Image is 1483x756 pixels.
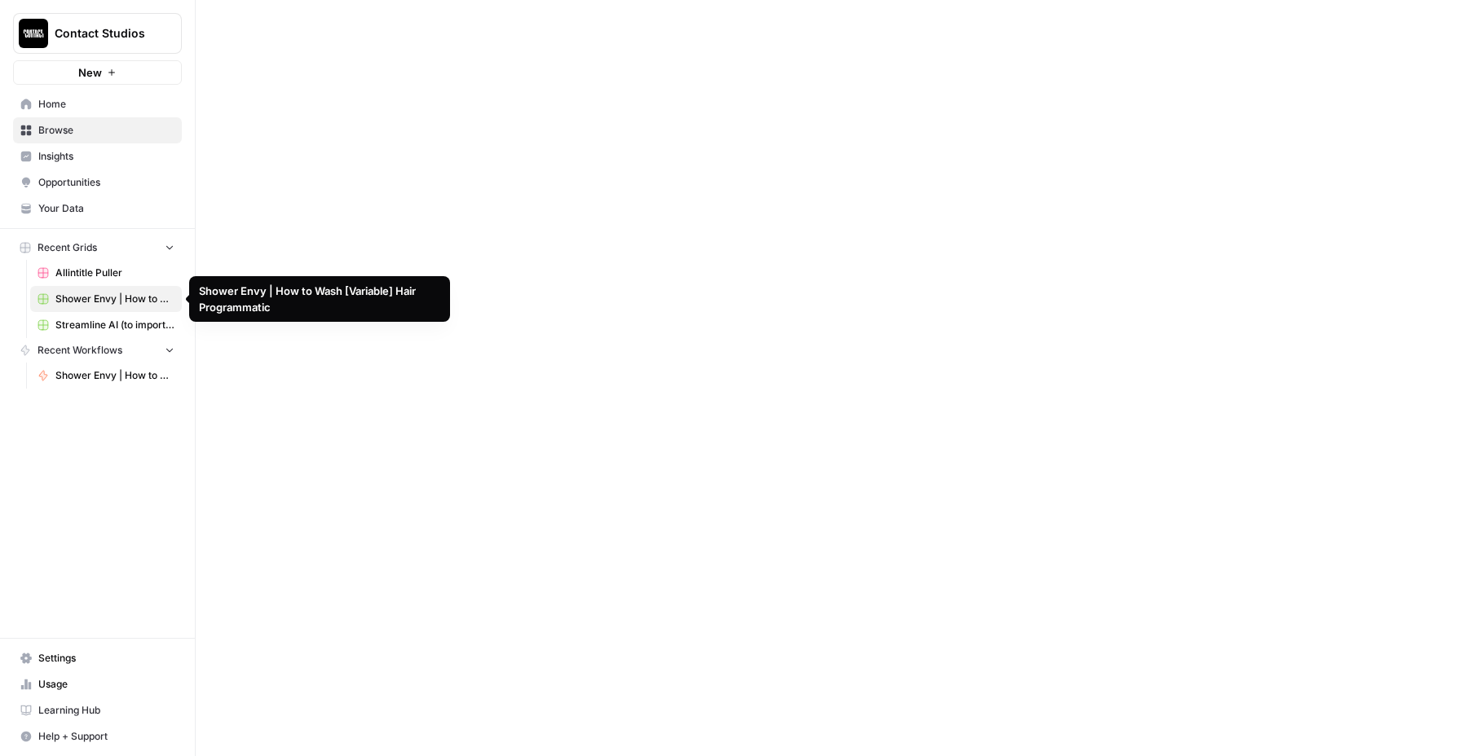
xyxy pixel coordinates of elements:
a: Home [13,91,182,117]
span: Recent Grids [38,240,97,255]
a: Allintitle Puller [30,260,182,286]
a: Shower Envy | How to Wash [Variable] Hair Programmatic [30,286,182,312]
span: Learning Hub [38,703,174,718]
button: Recent Grids [13,235,182,260]
button: Workspace: Contact Studios [13,13,182,54]
span: Your Data [38,201,174,216]
span: Recent Workflows [38,343,122,358]
span: Settings [38,651,174,666]
button: New [13,60,182,85]
span: Allintitle Puller [55,266,174,280]
a: Usage [13,671,182,697]
a: Streamline AI (to import) - Streamline AI Import.csv [30,312,182,338]
a: Opportunities [13,169,182,196]
img: Contact Studios Logo [19,19,48,48]
a: Shower Envy | How to Wash [Variable] Hair [30,363,182,389]
span: Home [38,97,174,112]
button: Help + Support [13,723,182,749]
a: Learning Hub [13,697,182,723]
span: Streamline AI (to import) - Streamline AI Import.csv [55,318,174,332]
span: Opportunities [38,175,174,190]
span: Help + Support [38,729,174,744]
span: Browse [38,123,174,138]
a: Browse [13,117,182,143]
a: Insights [13,143,182,169]
a: Your Data [13,196,182,222]
a: Settings [13,645,182,671]
span: Shower Envy | How to Wash [Variable] Hair Programmatic [55,292,174,306]
button: Recent Workflows [13,338,182,363]
span: Usage [38,677,174,692]
span: Insights [38,149,174,164]
span: Contact Studios [55,25,153,42]
span: Shower Envy | How to Wash [Variable] Hair [55,368,174,383]
span: New [78,64,102,81]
